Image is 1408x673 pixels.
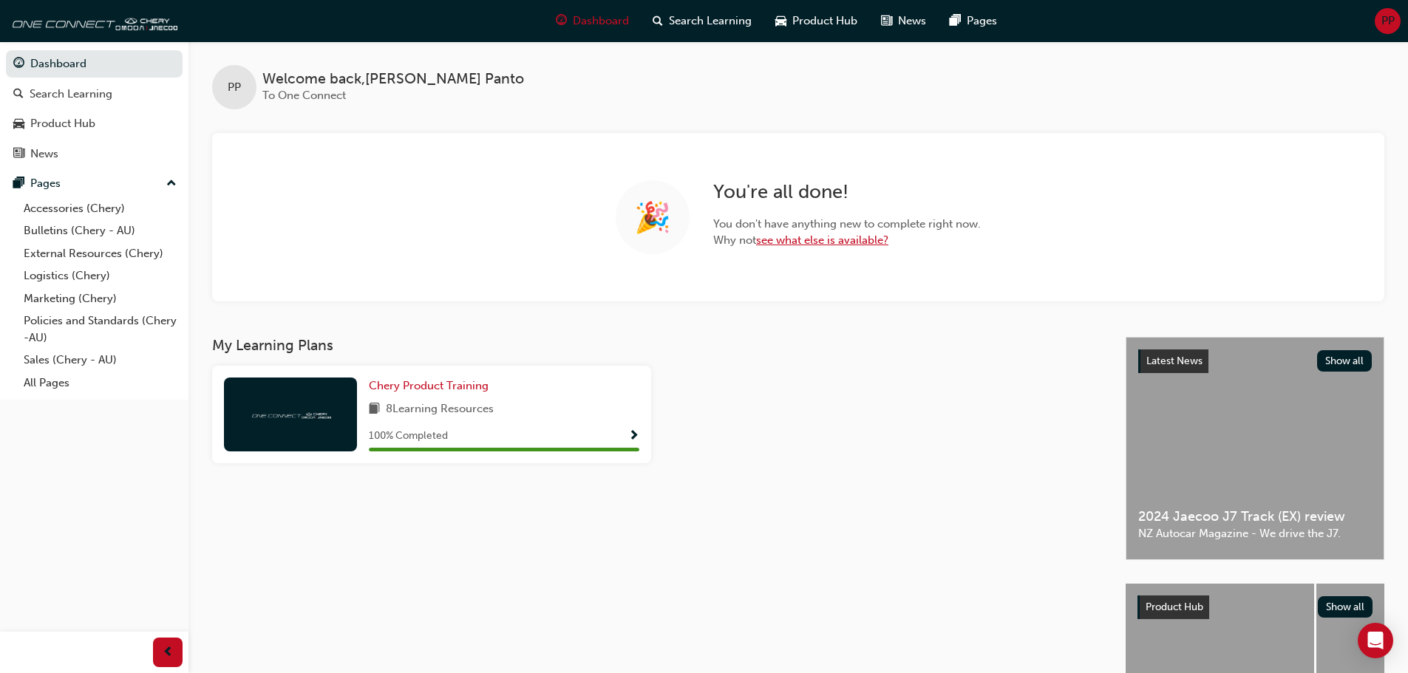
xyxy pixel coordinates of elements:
[18,310,183,349] a: Policies and Standards (Chery -AU)
[573,13,629,30] span: Dashboard
[6,81,183,108] a: Search Learning
[18,349,183,372] a: Sales (Chery - AU)
[713,232,981,249] span: Why not
[1358,623,1393,658] div: Open Intercom Messenger
[898,13,926,30] span: News
[18,372,183,394] a: All Pages
[756,233,888,247] a: see what else is available?
[30,86,112,103] div: Search Learning
[1126,337,1384,560] a: Latest NewsShow all2024 Jaecoo J7 Track (EX) reviewNZ Autocar Magazine - We drive the J7.
[7,6,177,35] img: oneconnect
[369,400,380,419] span: book-icon
[869,6,938,36] a: news-iconNews
[881,12,892,30] span: news-icon
[163,643,174,662] span: prev-icon
[1138,508,1372,525] span: 2024 Jaecoo J7 Track (EX) review
[792,13,857,30] span: Product Hub
[6,47,183,170] button: DashboardSearch LearningProduct HubNews
[386,400,494,419] span: 8 Learning Resources
[556,12,567,30] span: guage-icon
[713,180,981,204] h2: You ' re all done!
[228,79,241,96] span: PP
[669,13,752,30] span: Search Learning
[1138,525,1372,542] span: NZ Autocar Magazine - We drive the J7.
[13,177,24,191] span: pages-icon
[1138,349,1372,373] a: Latest NewsShow all
[1137,595,1373,619] a: Product HubShow all
[938,6,1009,36] a: pages-iconPages
[212,337,1102,354] h3: My Learning Plans
[967,13,997,30] span: Pages
[30,115,95,132] div: Product Hub
[628,427,639,445] button: Show Progress
[369,378,494,394] a: Chery Product Training
[950,12,961,30] span: pages-icon
[18,197,183,220] a: Accessories (Chery)
[18,242,183,265] a: External Resources (Chery)
[653,12,663,30] span: search-icon
[1146,355,1203,367] span: Latest News
[713,216,981,233] span: You don ' t have anything new to complete right now.
[18,219,183,242] a: Bulletins (Chery - AU)
[166,174,177,194] span: up-icon
[18,287,183,310] a: Marketing (Chery)
[1375,8,1401,34] button: PP
[250,407,331,421] img: oneconnect
[6,170,183,197] button: Pages
[6,50,183,78] a: Dashboard
[6,140,183,168] a: News
[369,379,489,392] span: Chery Product Training
[1318,596,1373,618] button: Show all
[13,117,24,131] span: car-icon
[13,148,24,161] span: news-icon
[6,110,183,137] a: Product Hub
[262,71,524,88] span: Welcome back , [PERSON_NAME] Panto
[30,175,61,192] div: Pages
[634,209,671,226] span: 🎉
[30,146,58,163] div: News
[1317,350,1373,372] button: Show all
[369,428,448,445] span: 100 % Completed
[544,6,641,36] a: guage-iconDashboard
[262,89,346,102] span: To One Connect
[1381,13,1395,30] span: PP
[763,6,869,36] a: car-iconProduct Hub
[1146,601,1203,613] span: Product Hub
[775,12,786,30] span: car-icon
[18,264,183,287] a: Logistics (Chery)
[13,58,24,71] span: guage-icon
[641,6,763,36] a: search-iconSearch Learning
[628,430,639,443] span: Show Progress
[13,88,24,101] span: search-icon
